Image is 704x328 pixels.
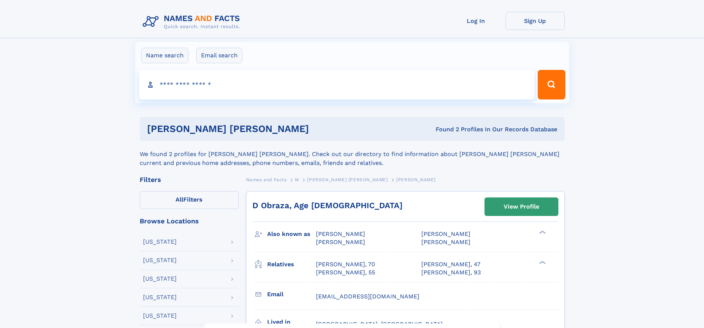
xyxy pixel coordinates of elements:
div: [US_STATE] [143,257,177,263]
a: Sign Up [506,12,565,30]
div: [US_STATE] [143,239,177,245]
h1: [PERSON_NAME] [PERSON_NAME] [147,124,373,133]
h3: Relatives [267,258,316,271]
a: [PERSON_NAME] [PERSON_NAME] [307,175,388,184]
span: [PERSON_NAME] [PERSON_NAME] [307,177,388,182]
div: ❯ [537,260,546,265]
a: [PERSON_NAME], 47 [421,260,480,268]
span: [PERSON_NAME] [316,230,365,237]
a: View Profile [485,198,558,216]
span: [PERSON_NAME] [421,239,470,246]
a: M [295,175,299,184]
label: Name search [141,48,188,63]
input: search input [139,70,535,99]
span: [GEOGRAPHIC_DATA], [GEOGRAPHIC_DATA] [316,321,443,328]
div: [US_STATE] [143,313,177,319]
div: Filters [140,176,239,183]
span: [PERSON_NAME] [316,239,365,246]
label: Filters [140,191,239,209]
span: [PERSON_NAME] [396,177,436,182]
a: D Obraza, Age [DEMOGRAPHIC_DATA] [252,201,402,210]
button: Search Button [538,70,565,99]
div: View Profile [504,198,539,215]
span: M [295,177,299,182]
a: [PERSON_NAME], 55 [316,268,375,277]
span: [PERSON_NAME] [421,230,470,237]
div: Browse Locations [140,218,239,224]
label: Email search [196,48,242,63]
a: [PERSON_NAME], 70 [316,260,375,268]
div: Found 2 Profiles In Our Records Database [372,125,557,133]
div: [US_STATE] [143,276,177,282]
h3: Also known as [267,228,316,240]
a: [PERSON_NAME], 93 [421,268,481,277]
div: ❯ [537,230,546,235]
span: [EMAIL_ADDRESS][DOMAIN_NAME] [316,293,419,300]
h3: Email [267,288,316,301]
a: Names and Facts [246,175,287,184]
img: Logo Names and Facts [140,12,246,32]
a: Log In [446,12,506,30]
div: We found 2 profiles for [PERSON_NAME] [PERSON_NAME]. Check out our directory to find information ... [140,141,565,168]
span: All [176,196,183,203]
div: [US_STATE] [143,294,177,300]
